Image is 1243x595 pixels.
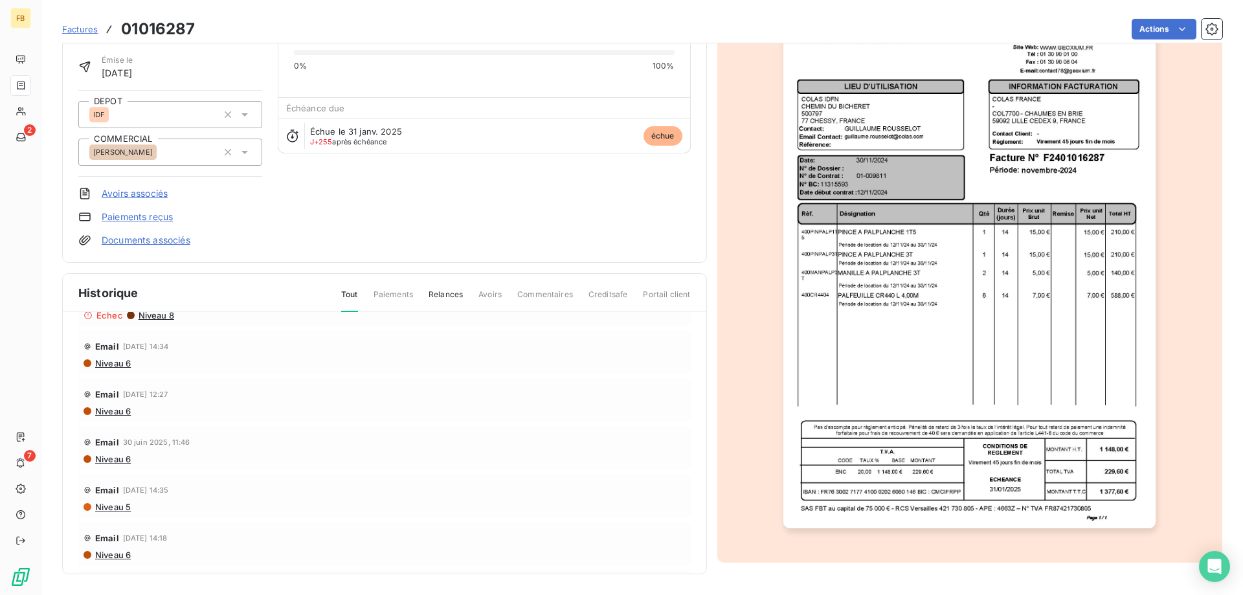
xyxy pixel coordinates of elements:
span: Commentaires [517,289,573,311]
span: 30 juin 2025, 11:46 [123,438,190,446]
span: [DATE] 14:18 [123,534,168,542]
span: IDF [93,111,105,118]
img: invoice_thumbnail [783,1,1156,528]
span: Émise le [102,54,133,66]
span: Email [95,389,119,399]
span: Niveau 6 [94,406,131,416]
span: Relances [429,289,463,311]
span: Niveau 6 [94,454,131,464]
span: Echec [96,310,123,320]
span: Niveau 5 [94,502,131,512]
span: Factures [62,24,98,34]
span: [DATE] 14:35 [123,486,169,494]
a: Documents associés [102,234,190,247]
div: Open Intercom Messenger [1199,551,1230,582]
span: Email [95,437,119,447]
span: Creditsafe [588,289,628,311]
img: Logo LeanPay [10,567,31,587]
span: Niveau 8 [137,310,174,320]
span: Tout [341,289,358,312]
span: Échéance due [286,103,345,113]
span: Portail client [643,289,690,311]
span: 2 [24,124,36,136]
span: [DATE] 12:27 [123,390,168,398]
span: 7 [24,450,36,462]
span: Email [95,341,119,352]
span: 100% [653,60,675,72]
span: Niveau 6 [94,358,131,368]
div: FB [10,8,31,28]
span: Email [95,533,119,543]
a: Avoirs associés [102,187,168,200]
span: Email [95,485,119,495]
span: après échéance [310,138,387,146]
span: Historique [78,284,139,302]
h3: 01016287 [121,17,195,41]
span: [DATE] [102,66,133,80]
a: Paiements reçus [102,210,173,223]
span: échue [644,126,682,146]
span: [PERSON_NAME] [93,148,153,156]
button: Actions [1132,19,1196,39]
span: 0% [294,60,307,72]
span: J+255 [310,137,333,146]
span: Avoirs [478,289,502,311]
a: Factures [62,23,98,36]
span: Échue le 31 janv. 2025 [310,126,402,137]
span: Paiements [374,289,413,311]
span: Niveau 6 [94,550,131,560]
span: [DATE] 14:34 [123,342,169,350]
